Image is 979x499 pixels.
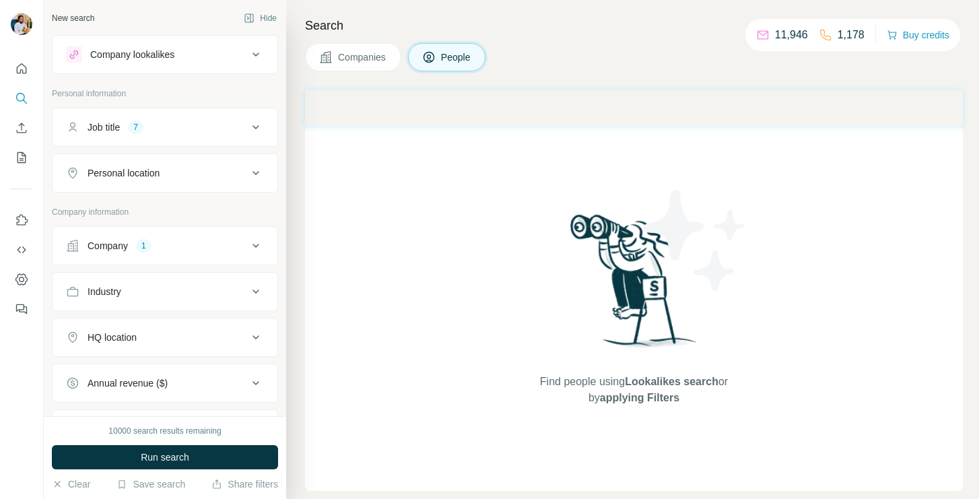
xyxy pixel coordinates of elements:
[838,27,865,43] p: 1,178
[338,51,387,64] span: Companies
[141,451,189,464] span: Run search
[11,116,32,140] button: Enrich CSV
[52,206,278,218] p: Company information
[11,145,32,170] button: My lists
[53,111,277,143] button: Job title7
[305,90,963,126] iframe: Banner
[305,16,963,35] h4: Search
[90,48,174,61] div: Company lookalikes
[625,376,718,387] span: Lookalikes search
[775,27,808,43] p: 11,946
[52,477,90,491] button: Clear
[11,86,32,110] button: Search
[128,121,143,133] div: 7
[564,211,704,361] img: Surfe Illustration - Woman searching with binoculars
[136,240,151,252] div: 1
[88,376,168,390] div: Annual revenue ($)
[52,88,278,100] p: Personal information
[88,121,120,134] div: Job title
[52,12,94,24] div: New search
[234,8,286,28] button: Hide
[88,166,160,180] div: Personal location
[887,26,949,44] button: Buy credits
[11,238,32,262] button: Use Surfe API
[108,425,221,437] div: 10000 search results remaining
[11,57,32,81] button: Quick start
[11,297,32,321] button: Feedback
[116,477,185,491] button: Save search
[53,38,277,71] button: Company lookalikes
[11,208,32,232] button: Use Surfe on LinkedIn
[53,230,277,262] button: Company1
[53,275,277,308] button: Industry
[88,331,137,344] div: HQ location
[634,180,755,301] img: Surfe Illustration - Stars
[88,239,128,253] div: Company
[52,445,278,469] button: Run search
[88,285,121,298] div: Industry
[211,477,278,491] button: Share filters
[526,374,741,406] span: Find people using or by
[441,51,472,64] span: People
[53,321,277,354] button: HQ location
[600,392,679,403] span: applying Filters
[53,413,277,445] button: Employees (size)
[11,13,32,35] img: Avatar
[53,157,277,189] button: Personal location
[53,367,277,399] button: Annual revenue ($)
[11,267,32,292] button: Dashboard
